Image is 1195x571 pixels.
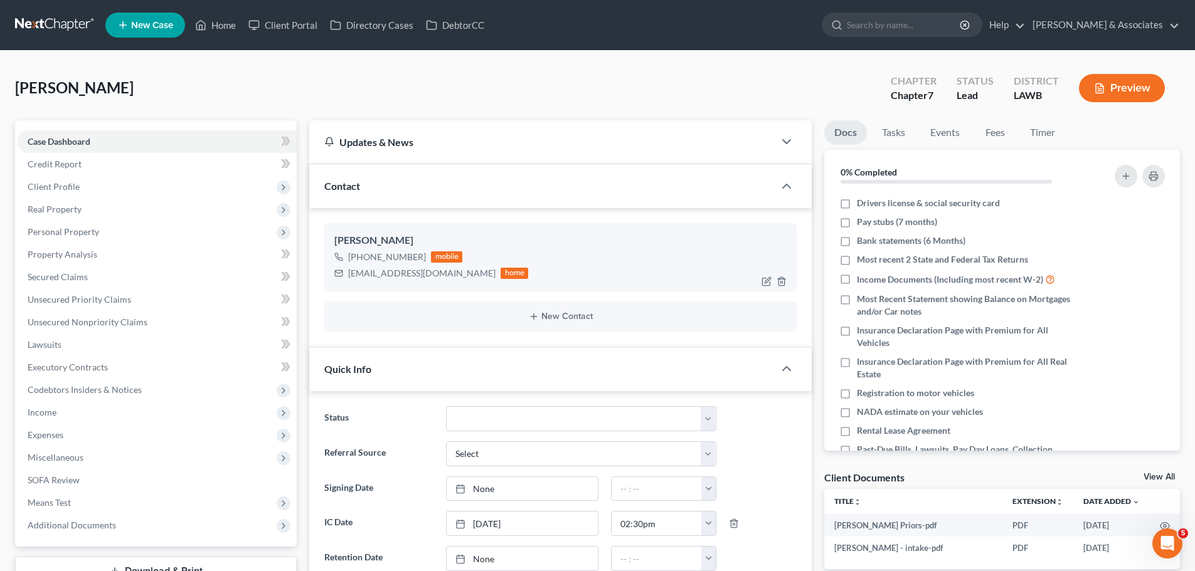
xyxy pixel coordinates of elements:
a: Unsecured Priority Claims [18,288,297,311]
label: Signing Date [318,476,439,501]
a: Help [983,14,1025,36]
iframe: Intercom live chat [1152,528,1182,558]
span: Rental Lease Agreement [857,424,950,437]
span: Property Analysis [28,249,97,259]
i: unfold_more [1056,498,1063,506]
span: NADA estimate on your vehicles [857,406,983,418]
button: New Contact [334,312,787,322]
span: SOFA Review [28,474,80,485]
div: Lead [957,88,994,103]
td: [DATE] [1073,514,1150,537]
span: Executory Contracts [28,362,108,372]
input: -- : -- [612,477,702,501]
span: Personal Property [28,226,99,237]
a: Fees [975,120,1015,145]
span: Insurance Declaration Page with Premium for All Real Estate [857,355,1080,380]
span: Drivers license & social security card [857,197,1000,209]
div: District [1014,74,1059,88]
td: [DATE] [1073,537,1150,559]
a: SOFA Review [18,469,297,491]
input: -- : -- [612,511,702,535]
div: [PHONE_NUMBER] [348,251,426,263]
input: -- : -- [612,547,702,570]
label: IC Date [318,511,439,536]
div: Chapter [891,88,937,103]
div: Client Documents [824,471,905,484]
td: [PERSON_NAME] - intake-pdf [824,537,1002,559]
a: Home [189,14,242,36]
a: Lawsuits [18,333,297,356]
button: Preview [1079,74,1165,102]
span: Secured Claims [28,271,88,282]
a: Events [920,120,970,145]
span: 5 [1178,528,1188,538]
a: Extensionunfold_more [1012,496,1063,506]
div: [PERSON_NAME] [334,233,787,248]
strong: 0% Completed [841,167,897,177]
a: Directory Cases [324,14,420,36]
span: Registration to motor vehicles [857,387,974,399]
a: Secured Claims [18,266,297,288]
i: expand_more [1132,498,1140,506]
span: Insurance Declaration Page with Premium for All Vehicles [857,324,1080,349]
span: 7 [928,89,933,101]
div: LAWB [1014,88,1059,103]
td: PDF [1002,537,1073,559]
a: Unsecured Nonpriority Claims [18,311,297,333]
a: Property Analysis [18,243,297,266]
a: None [447,547,598,570]
span: Pay stubs (7 months) [857,216,937,228]
a: Timer [1020,120,1065,145]
span: Codebtors Insiders & Notices [28,384,142,395]
div: Status [957,74,994,88]
span: Unsecured Priority Claims [28,294,131,305]
a: Case Dashboard [18,130,297,153]
span: Client Profile [28,181,80,192]
div: home [501,268,528,279]
a: Executory Contracts [18,356,297,379]
span: Income Documents (Including most recent W-2) [857,273,1043,286]
span: Case Dashboard [28,136,90,147]
span: Additional Documents [28,520,116,530]
label: Referral Source [318,441,439,466]
a: Docs [824,120,867,145]
a: [PERSON_NAME] & Associates [1026,14,1179,36]
span: Miscellaneous [28,452,83,463]
a: View All [1144,473,1175,481]
a: Credit Report [18,153,297,175]
span: Income [28,407,56,417]
span: Past-Due Bills, Lawsuits, Pay Day Loans, Collection Letters, etc. [857,443,1080,468]
div: Chapter [891,74,937,88]
label: Retention Date [318,546,439,571]
label: Status [318,406,439,431]
span: Contact [324,180,360,192]
span: New Case [131,21,173,30]
a: [DATE] [447,511,598,535]
span: Most recent 2 State and Federal Tax Returns [857,253,1028,266]
span: Bank statements (6 Months) [857,234,965,247]
span: Credit Report [28,159,82,169]
div: Updates & News [324,135,759,149]
a: None [447,477,598,501]
a: DebtorCC [420,14,491,36]
i: unfold_more [854,498,861,506]
a: Date Added expand_more [1083,496,1140,506]
td: [PERSON_NAME] Priors-pdf [824,514,1002,537]
td: PDF [1002,514,1073,537]
input: Search by name... [847,13,962,36]
div: [EMAIL_ADDRESS][DOMAIN_NAME] [348,267,496,280]
span: Real Property [28,204,82,214]
span: Means Test [28,497,71,508]
span: Unsecured Nonpriority Claims [28,317,147,327]
span: [PERSON_NAME] [15,78,134,97]
span: Expenses [28,429,63,440]
div: mobile [431,251,462,263]
span: Lawsuits [28,339,61,350]
span: Quick Info [324,363,371,375]
span: Most Recent Statement showing Balance on Mortgages and/or Car notes [857,293,1080,318]
a: Tasks [872,120,915,145]
a: Titleunfold_more [834,496,861,506]
a: Client Portal [242,14,324,36]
